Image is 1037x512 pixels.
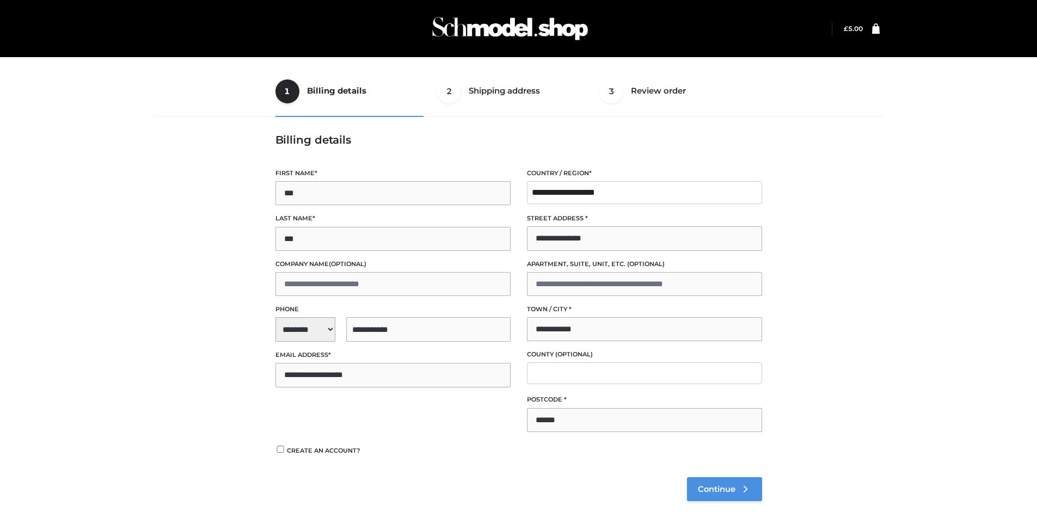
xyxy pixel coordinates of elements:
input: Create an account? [275,446,285,453]
bdi: 5.00 [844,24,863,33]
label: Last name [275,213,511,224]
span: (optional) [555,350,593,358]
span: (optional) [329,260,366,268]
label: Town / City [527,304,762,314]
label: Company name [275,259,511,269]
img: Schmodel Admin 964 [428,7,592,50]
span: Create an account? [287,447,360,454]
label: County [527,349,762,360]
span: Continue [698,484,735,494]
span: £ [844,24,848,33]
label: Phone [275,304,511,314]
label: Email address [275,350,511,360]
label: Street address [527,213,762,224]
a: £5.00 [844,24,863,33]
h3: Billing details [275,133,762,146]
span: (optional) [627,260,665,268]
label: First name [275,168,511,178]
label: Country / Region [527,168,762,178]
label: Apartment, suite, unit, etc. [527,259,762,269]
label: Postcode [527,394,762,405]
a: Continue [687,477,762,501]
